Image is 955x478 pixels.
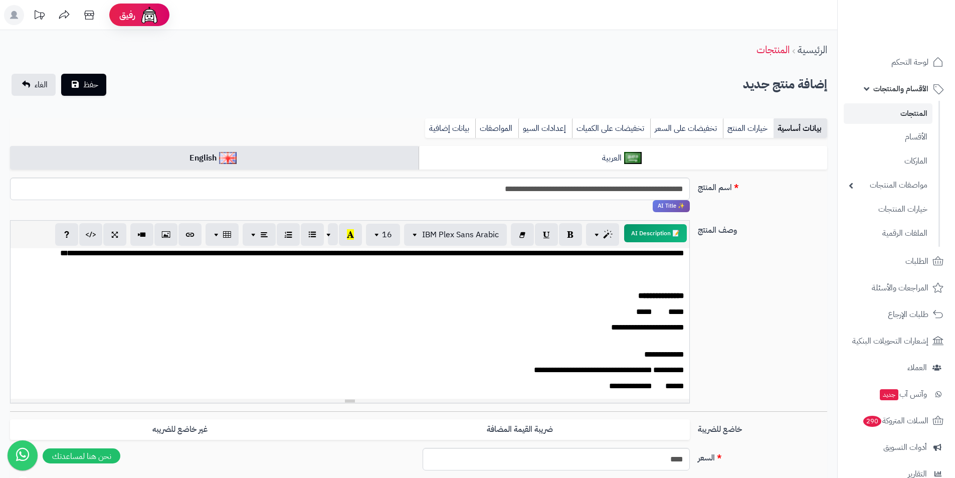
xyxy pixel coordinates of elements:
[862,414,928,428] span: السلات المتروكة
[844,103,932,124] a: المنتجات
[624,152,642,164] img: العربية
[774,118,827,138] a: بيانات أساسية
[852,334,928,348] span: إشعارات التحويلات البنكية
[844,382,949,406] a: وآتس آبجديد
[844,150,932,172] a: الماركات
[572,118,650,138] a: تخفيضات على الكميات
[382,229,392,241] span: 16
[10,146,419,171] a: English
[404,224,507,246] button: IBM Plex Sans Arabic
[694,178,831,194] label: اسم المنتج
[653,200,690,212] span: انقر لاستخدام رفيقك الذكي
[844,175,932,196] a: مواصفات المنتجات
[83,79,98,91] span: حفظ
[880,389,898,400] span: جديد
[475,118,518,138] a: المواصفات
[844,356,949,380] a: العملاء
[883,440,927,454] span: أدوات التسويق
[10,419,350,440] label: غير خاضع للضريبه
[888,307,928,322] span: طلبات الإرجاع
[891,55,928,69] span: لوحة التحكم
[12,74,56,96] a: الغاء
[425,118,475,138] a: بيانات إضافية
[872,281,928,295] span: المراجعات والأسئلة
[844,302,949,327] a: طلبات الإرجاع
[873,82,928,96] span: الأقسام والمنتجات
[35,79,48,91] span: الغاء
[844,435,949,459] a: أدوات التسويق
[119,9,135,21] span: رفيق
[756,42,790,57] a: المنتجات
[743,74,827,95] h2: إضافة منتج جديد
[650,118,723,138] a: تخفيضات على السعر
[723,118,774,138] a: خيارات المنتج
[518,118,572,138] a: إعدادات السيو
[844,276,949,300] a: المراجعات والأسئلة
[907,361,927,375] span: العملاء
[219,152,237,164] img: English
[844,50,949,74] a: لوحة التحكم
[905,254,928,268] span: الطلبات
[844,223,932,244] a: الملفات الرقمية
[844,409,949,433] a: السلات المتروكة290
[879,387,927,401] span: وآتس آب
[624,224,687,242] button: 📝 AI Description
[61,74,106,96] button: حفظ
[366,224,400,246] button: 16
[887,8,945,29] img: logo-2.png
[844,249,949,273] a: الطلبات
[694,448,831,464] label: السعر
[844,199,932,220] a: خيارات المنتجات
[419,146,827,171] a: العربية
[798,42,827,57] a: الرئيسية
[844,126,932,148] a: الأقسام
[139,5,159,25] img: ai-face.png
[350,419,690,440] label: ضريبة القيمة المضافة
[694,419,831,435] label: خاضع للضريبة
[694,220,831,236] label: وصف المنتج
[863,415,882,427] span: 290
[27,5,52,28] a: تحديثات المنصة
[844,329,949,353] a: إشعارات التحويلات البنكية
[422,229,499,241] span: IBM Plex Sans Arabic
